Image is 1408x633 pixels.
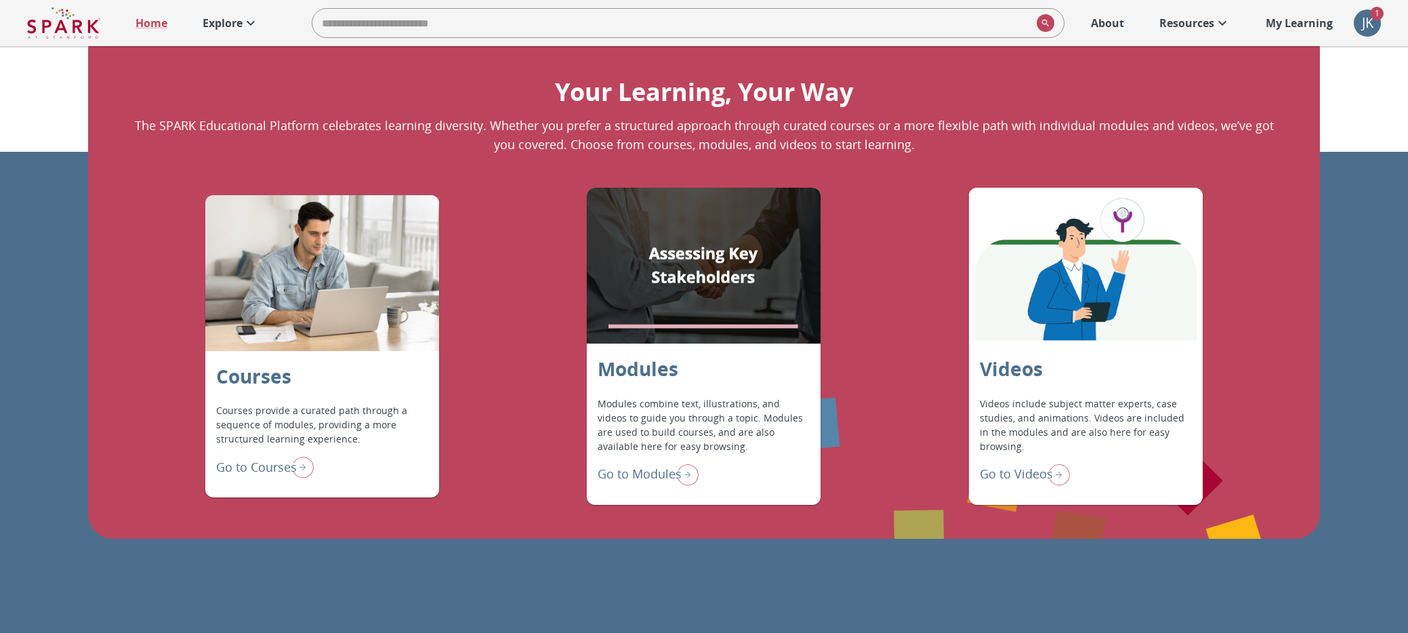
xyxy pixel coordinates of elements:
img: Logo of SPARK at Stanford [27,7,100,39]
p: Resources [1159,15,1214,31]
img: right arrow [671,460,699,489]
div: Videos [969,188,1203,344]
div: Go to Videos [980,460,1070,489]
a: About [1084,8,1131,38]
img: right arrow [1043,460,1070,489]
span: 1 [1370,7,1384,20]
div: Modules [587,188,821,344]
p: Explore [203,15,243,31]
p: Go to Courses [216,458,297,476]
img: right arrow [287,453,314,481]
p: Go to Modules [598,465,682,483]
button: search [1031,9,1054,37]
p: The SPARK Educational Platform celebrates learning diversity. Whether you prefer a structured app... [131,116,1277,154]
a: Explore [196,8,266,38]
p: Courses [216,362,291,390]
p: My Learning [1266,15,1333,31]
p: Videos include subject matter experts, case studies, and animations. Videos are included in the m... [980,396,1192,453]
button: account of current user [1354,9,1381,37]
a: My Learning [1259,8,1340,38]
p: Videos [980,354,1043,383]
div: Courses [205,195,439,351]
p: Home [136,15,167,31]
p: Courses provide a curated path through a sequence of modules, providing a more structured learnin... [216,403,428,446]
div: Go to Modules [598,460,699,489]
p: Go to Videos [980,465,1053,483]
div: JK [1354,9,1381,37]
p: Modules combine text, illustrations, and videos to guide you through a topic. Modules are used to... [598,396,810,453]
div: Go to Courses [216,453,314,481]
p: About [1091,15,1124,31]
a: Home [129,8,174,38]
p: Your Learning, Your Way [131,74,1277,110]
a: Resources [1153,8,1237,38]
p: Modules [598,354,678,383]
